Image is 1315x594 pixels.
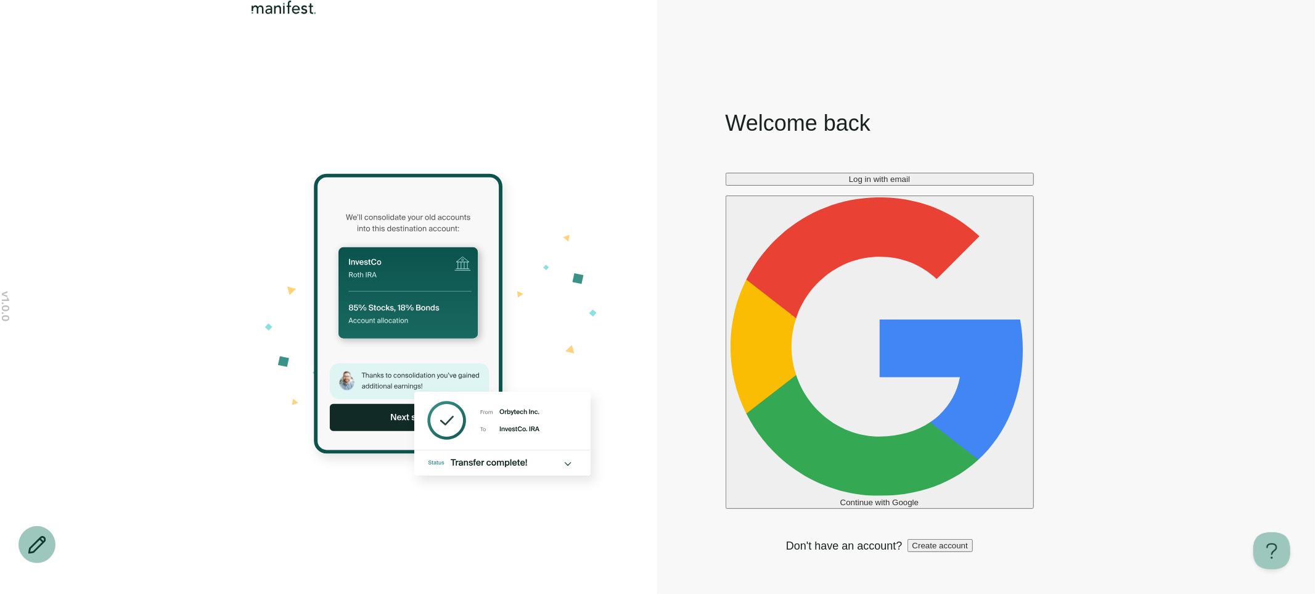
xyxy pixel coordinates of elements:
span: Don't have an account? [786,538,903,553]
h1: Welcome back [726,109,871,138]
button: Log in with email [726,173,1034,186]
span: Log in with email [849,175,910,184]
iframe: Toggle Customer Support [1253,532,1290,569]
button: Continue with Google [726,196,1034,509]
span: Create account [912,541,968,550]
button: Create account [907,539,973,552]
span: Continue with Google [840,498,919,507]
